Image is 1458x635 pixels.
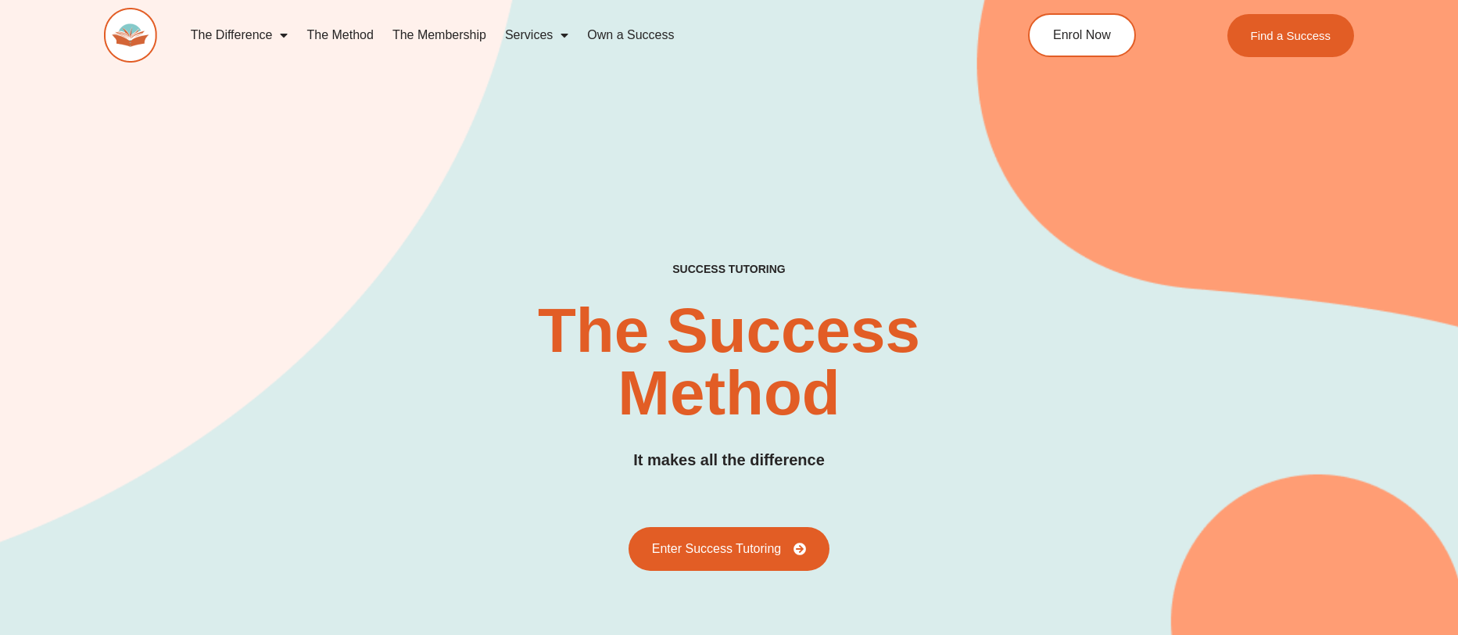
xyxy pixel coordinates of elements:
[383,17,496,53] a: The Membership
[1053,29,1111,41] span: Enrol Now
[181,17,957,53] nav: Menu
[578,17,683,53] a: Own a Success
[446,300,1012,425] h2: The Success Method
[1028,13,1136,57] a: Enrol Now
[181,17,298,53] a: The Difference
[496,17,578,53] a: Services
[297,17,382,53] a: The Method
[1251,30,1331,41] span: Find a Success
[544,263,915,276] h4: SUCCESS TUTORING​
[1227,14,1355,57] a: Find a Success
[652,543,781,555] span: Enter Success Tutoring
[633,448,825,472] h3: It makes all the difference
[629,527,829,571] a: Enter Success Tutoring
